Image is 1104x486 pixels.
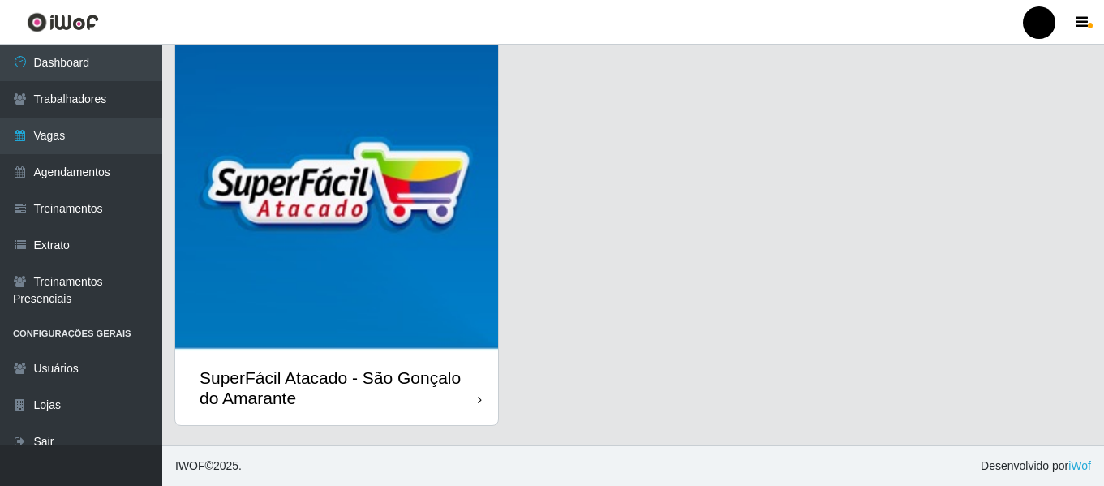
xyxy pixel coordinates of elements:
[175,28,498,424] a: SuperFácil Atacado - São Gonçalo do Amarante
[175,28,498,351] img: cardImg
[200,368,478,408] div: SuperFácil Atacado - São Gonçalo do Amarante
[981,458,1091,475] span: Desenvolvido por
[175,458,242,475] span: © 2025 .
[27,12,99,32] img: CoreUI Logo
[175,459,205,472] span: IWOF
[1068,459,1091,472] a: iWof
